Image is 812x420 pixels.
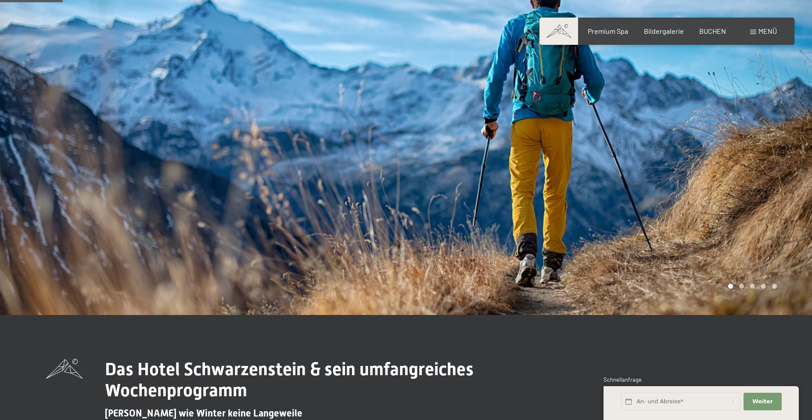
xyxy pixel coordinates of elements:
div: Carousel Page 2 [739,284,744,289]
div: Carousel Page 1 (Current Slide) [728,284,733,289]
a: Bildergalerie [644,27,684,35]
span: Schnellanfrage [604,376,642,383]
span: Das Hotel Schwarzenstein & sein umfangreiches Wochenprogramm [105,359,474,401]
div: Carousel Page 4 [761,284,766,289]
span: [PERSON_NAME] wie Winter keine Langeweile [105,408,302,419]
div: Carousel Pagination [725,284,777,289]
a: BUCHEN [699,27,726,35]
span: Menü [758,27,777,35]
span: Weiter [752,398,773,406]
div: Carousel Page 5 [772,284,777,289]
div: Carousel Page 3 [750,284,755,289]
a: Premium Spa [588,27,628,35]
button: Weiter [744,393,781,411]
